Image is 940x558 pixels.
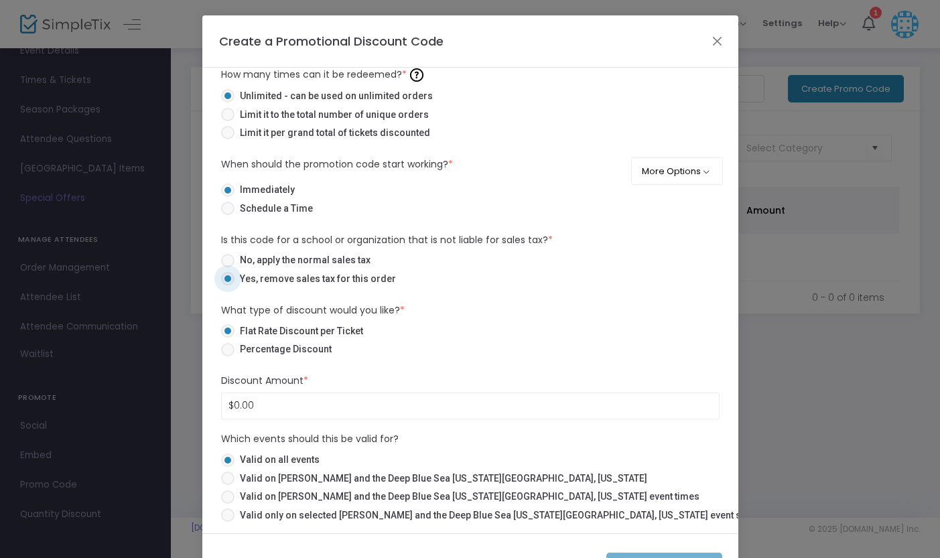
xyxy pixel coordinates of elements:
[219,32,444,50] h4: Create a Promotional Discount Code
[234,108,429,122] span: Limit it to the total number of unique orders
[234,183,295,197] span: Immediately
[410,68,423,82] img: question-mark
[234,342,332,356] span: Percentage Discount
[234,126,430,140] span: Limit it per grand total of tickets discounted
[234,89,433,103] span: Unlimited - can be used on unlimited orders
[221,374,308,388] label: Discount Amount
[234,324,363,338] span: Flat Rate Discount per Ticket
[221,432,399,446] label: Which events should this be valid for?
[234,508,838,522] span: Valid only on selected [PERSON_NAME] and the Deep Blue Sea [US_STATE][GEOGRAPHIC_DATA], [US_STATE...
[221,68,427,81] span: How many times can it be redeemed?
[708,32,726,50] button: Close
[234,453,320,467] span: Valid on all events
[234,472,647,486] span: Valid on [PERSON_NAME] and the Deep Blue Sea [US_STATE][GEOGRAPHIC_DATA], [US_STATE]
[234,490,699,504] span: Valid on [PERSON_NAME] and the Deep Blue Sea [US_STATE][GEOGRAPHIC_DATA], [US_STATE] event times
[221,303,405,318] label: What type of discount would you like?
[234,202,313,216] span: Schedule a Time
[631,157,723,185] button: More Options
[221,157,453,171] label: When should the promotion code start working?
[234,253,371,267] span: No, apply the normal sales tax
[221,233,553,247] span: Is this code for a school or organization that is not liable for sales tax?
[234,272,396,286] span: Yes, remove sales tax for this order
